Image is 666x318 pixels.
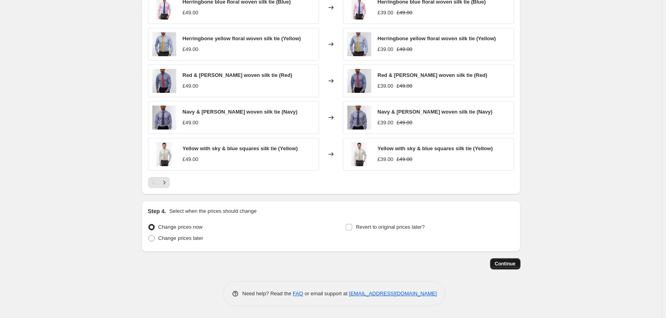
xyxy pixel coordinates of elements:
span: Herringbone yellow floral woven silk tie (Yellow) [183,35,301,41]
span: Red & [PERSON_NAME] woven silk tie (Red) [183,72,292,78]
img: RK_02423_80x.jpg [347,106,371,130]
span: or email support at [303,291,349,296]
img: RK_00476_80x.jpg [152,69,176,93]
span: Revert to original prices later? [356,224,425,230]
div: £39.00 [378,119,394,127]
span: Herringbone yellow floral woven silk tie (Yellow) [378,35,496,41]
strike: £49.00 [396,82,412,90]
strike: £49.00 [396,155,412,163]
span: Red & [PERSON_NAME] woven silk tie (Red) [378,72,487,78]
div: £39.00 [378,82,394,90]
img: RK_00305_80x.jpg [152,32,176,56]
strike: £49.00 [396,119,412,127]
a: [EMAIL_ADDRESS][DOMAIN_NAME] [349,291,437,296]
img: RK_01144_80x.jpg [152,142,176,166]
h2: Step 4. [148,207,166,215]
div: £49.00 [183,45,199,53]
img: RK_01144_80x.jpg [347,142,371,166]
span: Navy & [PERSON_NAME] woven silk tie (Navy) [183,109,298,115]
nav: Pagination [148,177,170,188]
button: Next [159,177,170,188]
strike: £49.00 [396,45,412,53]
div: £39.00 [378,45,394,53]
a: FAQ [293,291,303,296]
span: Yellow with sky & blue squares silk tie (Yellow) [183,145,298,151]
p: Select when the prices should change [169,207,256,215]
span: Yellow with sky & blue squares silk tie (Yellow) [378,145,493,151]
img: RK_00476_80x.jpg [347,69,371,93]
button: Continue [490,258,520,269]
div: £49.00 [183,82,199,90]
div: £49.00 [183,119,199,127]
span: Navy & [PERSON_NAME] woven silk tie (Navy) [378,109,493,115]
div: £39.00 [378,9,394,17]
div: £39.00 [378,155,394,163]
span: Change prices now [158,224,203,230]
span: Need help? Read the [242,291,293,296]
span: Change prices later [158,235,203,241]
img: RK_02423_80x.jpg [152,106,176,130]
img: RK_00305_80x.jpg [347,32,371,56]
strike: £49.00 [396,9,412,17]
div: £49.00 [183,9,199,17]
div: £49.00 [183,155,199,163]
span: Continue [495,261,516,267]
